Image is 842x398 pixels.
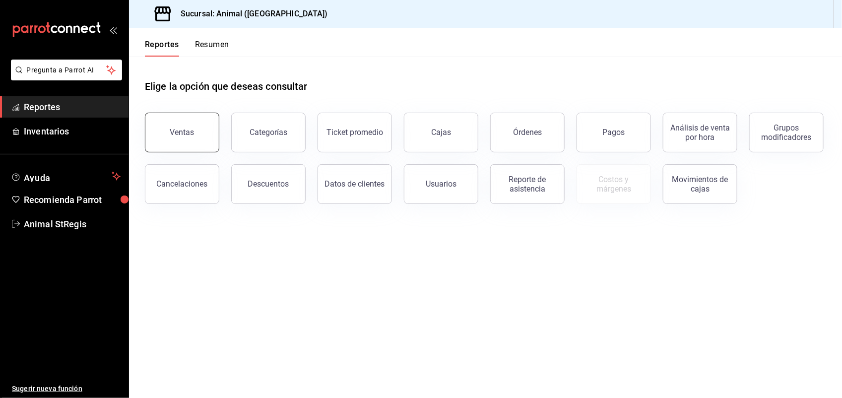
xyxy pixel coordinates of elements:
div: Categorías [250,128,287,137]
button: Análisis de venta por hora [663,113,737,152]
div: Órdenes [513,128,542,137]
button: Ventas [145,113,219,152]
div: Ventas [170,128,194,137]
span: Pregunta a Parrot AI [27,65,107,75]
h1: Elige la opción que deseas consultar [145,79,308,94]
div: Pestañas de navegación [145,40,229,57]
font: Reportes [24,102,60,112]
font: Reportes [145,40,179,50]
font: Animal StRegis [24,219,86,229]
div: Usuarios [426,179,456,189]
button: Reporte de asistencia [490,164,565,204]
button: Contrata inventarios para ver este reporte [577,164,651,204]
div: Cancelaciones [157,179,208,189]
button: Pregunta a Parrot AI [11,60,122,80]
div: Pagos [603,128,625,137]
div: Movimientos de cajas [669,175,731,194]
font: Recomienda Parrot [24,195,102,205]
a: Pregunta a Parrot AI [7,72,122,82]
div: Cajas [431,128,451,137]
button: Descuentos [231,164,306,204]
div: Costos y márgenes [583,175,645,194]
font: Inventarios [24,126,69,136]
button: open_drawer_menu [109,26,117,34]
button: Ticket promedio [318,113,392,152]
button: Resumen [195,40,229,57]
div: Descuentos [248,179,289,189]
font: Sugerir nueva función [12,385,82,393]
button: Cancelaciones [145,164,219,204]
div: Ticket promedio [326,128,383,137]
button: Datos de clientes [318,164,392,204]
h3: Sucursal: Animal ([GEOGRAPHIC_DATA]) [173,8,328,20]
button: Grupos modificadores [749,113,824,152]
button: Órdenes [490,113,565,152]
span: Ayuda [24,170,108,182]
button: Movimientos de cajas [663,164,737,204]
div: Grupos modificadores [756,123,817,142]
button: Categorías [231,113,306,152]
button: Usuarios [404,164,478,204]
button: Pagos [577,113,651,152]
button: Cajas [404,113,478,152]
div: Datos de clientes [325,179,385,189]
div: Análisis de venta por hora [669,123,731,142]
div: Reporte de asistencia [497,175,558,194]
